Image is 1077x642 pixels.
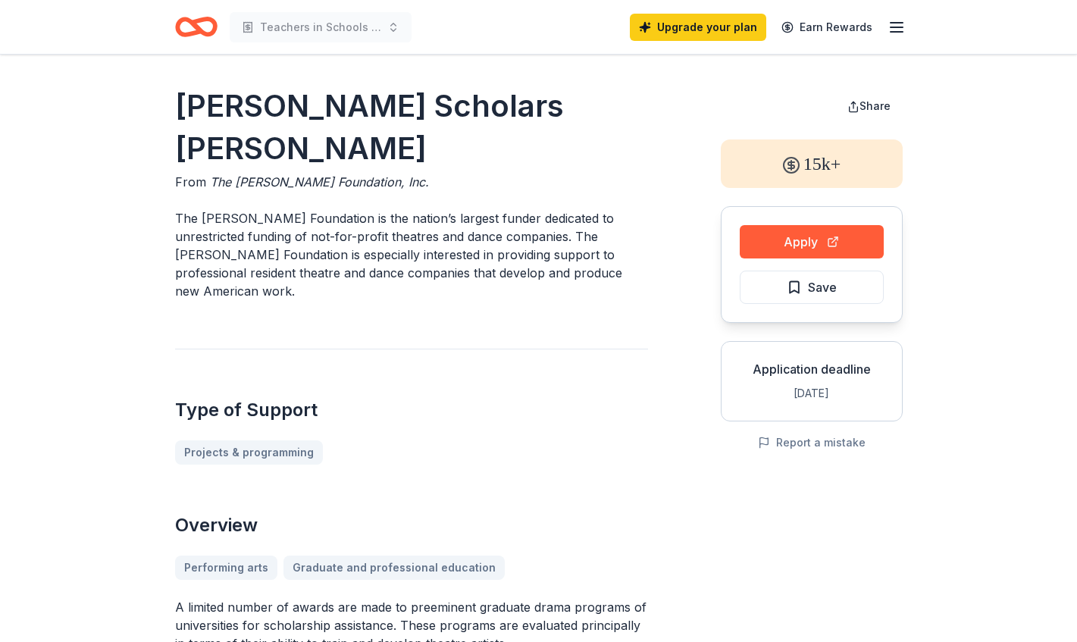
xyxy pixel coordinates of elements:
button: Share [835,91,903,121]
button: Apply [740,225,884,258]
h2: Type of Support [175,398,648,422]
p: The [PERSON_NAME] Foundation is the nation’s largest funder dedicated to unrestricted funding of ... [175,209,648,300]
h2: Overview [175,513,648,537]
button: Save [740,271,884,304]
div: 15k+ [721,139,903,188]
span: Teachers in Schools program [260,18,381,36]
h1: [PERSON_NAME] Scholars [PERSON_NAME] [175,85,648,170]
span: Save [808,277,837,297]
div: From [175,173,648,191]
a: Earn Rewards [772,14,881,41]
div: [DATE] [734,384,890,402]
a: Home [175,9,218,45]
div: Application deadline [734,360,890,378]
span: Share [859,99,891,112]
button: Report a mistake [758,434,866,452]
a: Upgrade your plan [630,14,766,41]
button: Teachers in Schools program [230,12,412,42]
a: Projects & programming [175,440,323,465]
span: The [PERSON_NAME] Foundation, Inc. [210,174,429,189]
